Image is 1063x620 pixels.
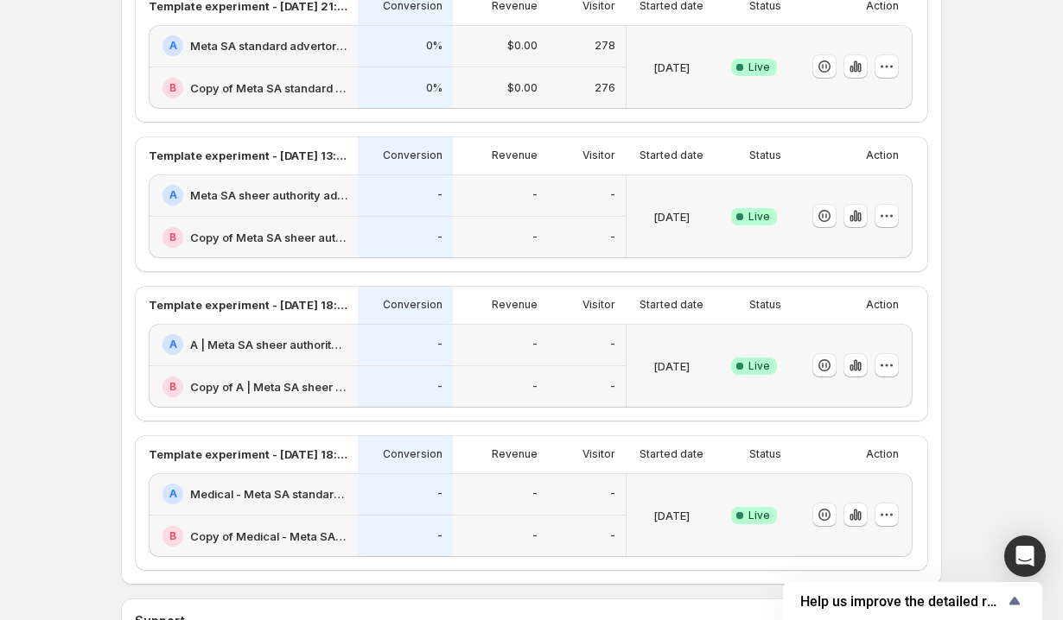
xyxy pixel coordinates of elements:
p: $0.00 [507,81,538,95]
p: $0.00 [507,39,538,53]
p: 276 [595,81,615,95]
p: - [532,529,538,543]
p: Conversion [383,149,442,162]
p: 0% [426,39,442,53]
p: Action [866,298,899,312]
p: Conversion [383,298,442,312]
p: - [610,529,615,543]
p: - [532,338,538,351]
h2: A [169,487,177,501]
p: Status [749,149,781,162]
h2: A [169,39,177,53]
p: [DATE] [653,507,690,524]
button: Show survey - Help us improve the detailed report for A/B campaigns [800,591,1025,611]
p: Template experiment - [DATE] 13:11:31 [149,147,347,164]
h2: Copy of Meta SA sheer authority advertorial iteration #1 [190,229,347,246]
p: Template experiment - [DATE] 18:55:40 [149,446,347,463]
h2: B [169,231,176,244]
span: Live [748,359,770,373]
p: - [610,380,615,394]
h2: Copy of A | Meta SA sheer authority advertorial [190,378,347,395]
p: - [532,188,538,202]
p: Started date [640,149,703,162]
h2: B [169,81,176,95]
h2: Meta SA sheer authority advertorial iteration #1 [190,187,347,204]
h2: Copy of Medical - Meta SA standard advertorial [190,528,347,545]
p: Started date [640,298,703,312]
span: Live [748,509,770,522]
p: - [437,529,442,543]
span: Live [748,60,770,74]
h2: Medical - Meta SA standard advertorial [190,485,347,503]
h2: A [169,338,177,351]
p: Status [749,298,781,312]
h2: B [169,380,176,394]
p: [DATE] [653,59,690,76]
div: Open Intercom Messenger [1004,535,1046,577]
p: Revenue [492,149,538,162]
h2: A [169,188,177,202]
p: Visitor [582,149,615,162]
p: [DATE] [653,208,690,225]
p: Template experiment - [DATE] 18:23:58 [149,296,347,313]
p: - [532,231,538,244]
h2: B [169,529,176,543]
p: - [610,338,615,351]
p: Revenue [492,298,538,312]
p: 0% [426,81,442,95]
p: - [437,338,442,351]
p: Status [749,447,781,461]
h2: A | Meta SA sheer authority advertorial [190,336,347,353]
p: - [437,188,442,202]
p: Started date [640,447,703,461]
p: Visitor [582,447,615,461]
span: Help us improve the detailed report for A/B campaigns [800,593,1004,610]
p: Action [866,149,899,162]
p: [DATE] [653,357,690,375]
p: - [532,380,538,394]
span: Live [748,210,770,224]
h2: Meta SA standard advertorial [190,37,347,54]
p: Visitor [582,298,615,312]
h2: Copy of Meta SA standard advertorial [190,79,347,97]
p: - [437,487,442,501]
p: - [610,231,615,244]
p: - [610,487,615,501]
p: Conversion [383,447,442,461]
p: - [610,188,615,202]
p: Action [866,447,899,461]
p: - [437,231,442,244]
p: - [437,380,442,394]
p: - [532,487,538,501]
p: 278 [595,39,615,53]
p: Revenue [492,447,538,461]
